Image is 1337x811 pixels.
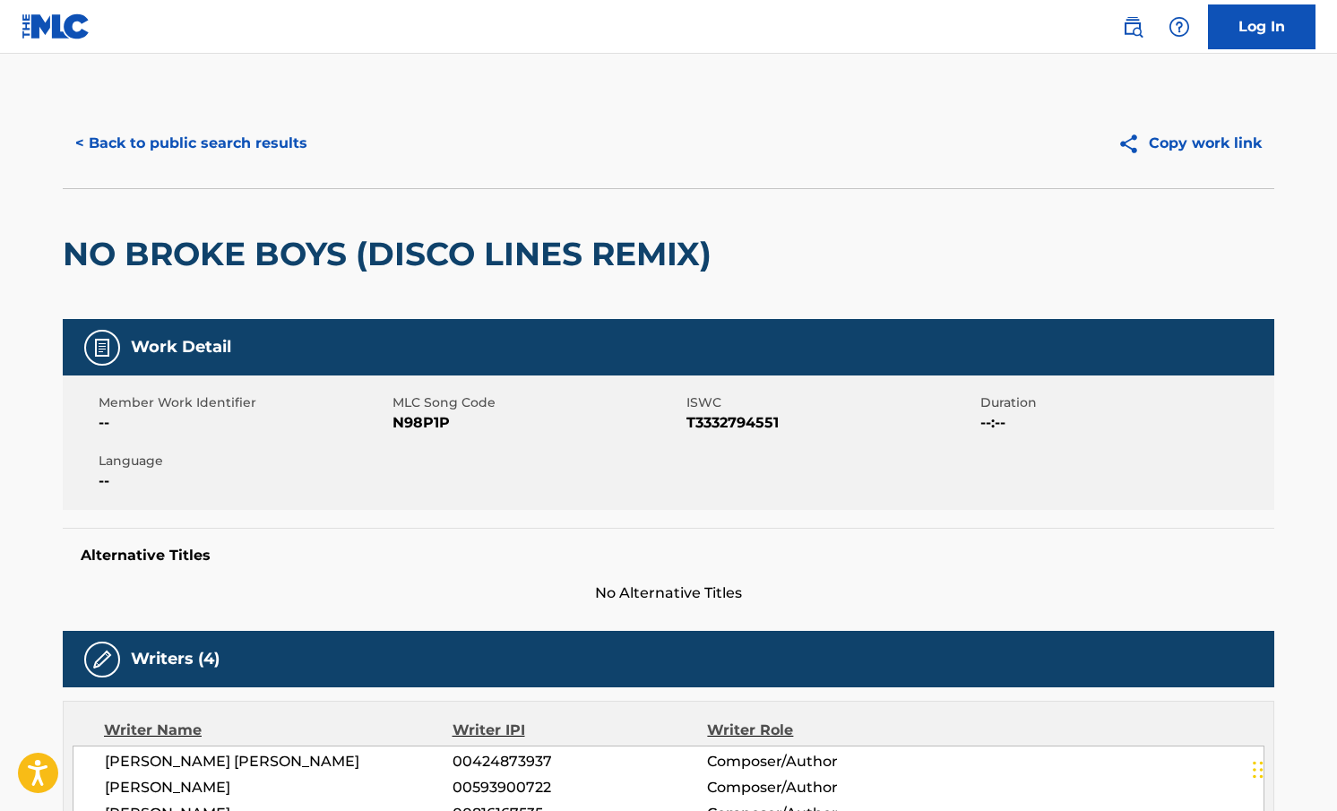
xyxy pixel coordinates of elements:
img: search [1122,16,1143,38]
img: help [1169,16,1190,38]
a: Log In [1208,4,1315,49]
span: N98P1P [392,412,682,434]
button: Copy work link [1105,121,1274,166]
div: Writer Name [104,720,453,741]
h5: Writers (4) [131,649,220,669]
iframe: Chat Widget [1247,725,1337,811]
div: Help [1161,9,1197,45]
img: Copy work link [1117,133,1149,155]
span: -- [99,412,388,434]
img: Work Detail [91,337,113,358]
h5: Work Detail [131,337,231,358]
img: Writers [91,649,113,670]
span: --:-- [980,412,1270,434]
span: [PERSON_NAME] [PERSON_NAME] [105,751,453,772]
span: Composer/Author [707,751,939,772]
div: Writer Role [707,720,939,741]
span: 00424873937 [453,751,707,772]
span: No Alternative Titles [63,582,1274,604]
h5: Alternative Titles [81,547,1256,565]
span: Member Work Identifier [99,393,388,412]
span: Composer/Author [707,777,939,798]
span: T3332794551 [686,412,976,434]
span: [PERSON_NAME] [105,777,453,798]
span: -- [99,470,388,492]
h2: NO BROKE BOYS (DISCO LINES REMIX) [63,234,720,274]
span: ISWC [686,393,976,412]
div: Writer IPI [453,720,708,741]
div: Drag [1253,743,1264,797]
span: 00593900722 [453,777,707,798]
img: MLC Logo [22,13,91,39]
span: MLC Song Code [392,393,682,412]
button: < Back to public search results [63,121,320,166]
span: Language [99,452,388,470]
a: Public Search [1115,9,1151,45]
span: Duration [980,393,1270,412]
